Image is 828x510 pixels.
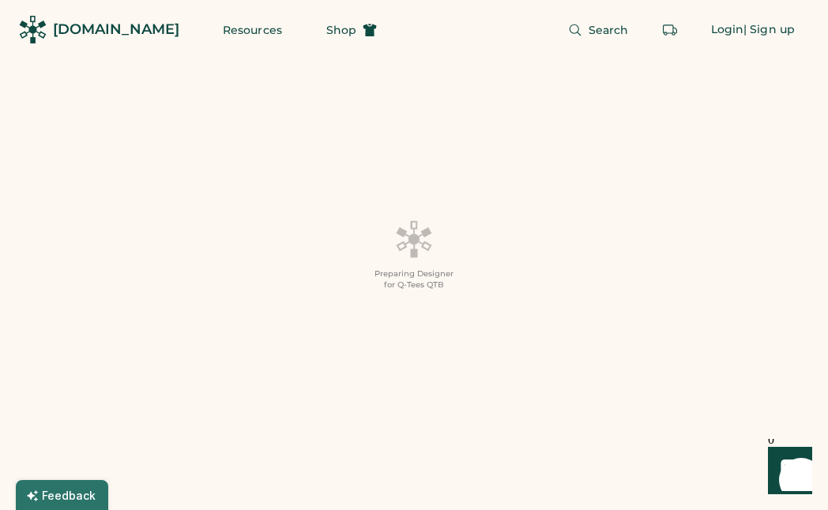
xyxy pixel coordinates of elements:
img: Rendered Logo - Screens [19,16,47,43]
button: Search [549,14,648,46]
div: | Sign up [743,22,795,38]
iframe: Front Chat [753,439,821,507]
img: Platens-Black-Loader-Spin-rich%20black.webp [395,219,433,259]
div: Preparing Designer for Q-Tees QTB [374,268,454,291]
button: Resources [204,14,301,46]
span: Search [589,24,629,36]
div: [DOMAIN_NAME] [53,20,179,39]
button: Retrieve an order [654,14,686,46]
button: Shop [307,14,396,46]
span: Shop [326,24,356,36]
div: Login [711,22,744,38]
